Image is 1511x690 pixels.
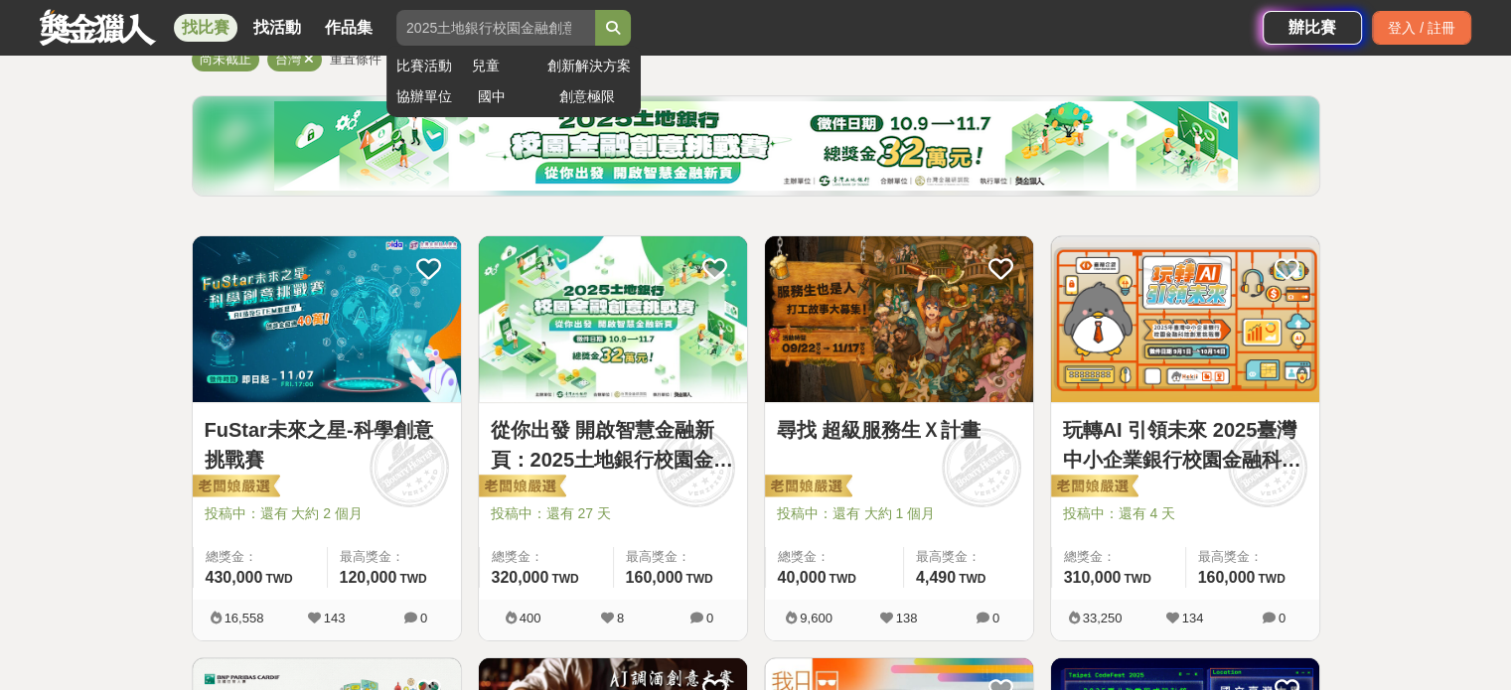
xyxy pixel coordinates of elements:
span: 最高獎金： [340,547,449,567]
a: Cover Image [1051,236,1319,403]
img: Cover Image [193,236,461,402]
span: TWD [1124,572,1150,586]
span: 400 [520,611,541,625]
span: 16,558 [225,611,264,625]
span: 投稿中：還有 4 天 [1063,503,1307,524]
a: 找活動 [245,14,309,42]
span: 40,000 [778,569,827,586]
a: 玩轉AI 引領未來 2025臺灣中小企業銀行校園金融科技創意挑戰賽 [1063,415,1307,475]
span: 重置條件 [330,52,381,67]
span: 310,000 [1064,569,1122,586]
img: Cover Image [479,236,747,402]
span: 投稿中：還有 大約 2 個月 [205,503,449,524]
span: 160,000 [626,569,683,586]
span: 120,000 [340,569,397,586]
span: TWD [685,572,712,586]
a: 創意極限 [559,86,631,107]
a: 兒童 [472,56,537,76]
img: 老闆娘嚴選 [475,474,566,501]
span: 投稿中：還有 大約 1 個月 [777,503,1021,524]
a: 找比賽 [174,14,237,42]
span: 總獎金： [206,547,315,567]
span: 尚未截止 [200,52,251,67]
span: TWD [829,572,855,586]
span: 最高獎金： [626,547,735,567]
a: FuStar未來之星-科學創意挑戰賽 [205,415,449,475]
img: Cover Image [765,236,1033,402]
span: 總獎金： [492,547,601,567]
span: 9,600 [800,611,832,625]
span: 138 [896,611,918,625]
span: 0 [992,611,999,625]
span: 320,000 [492,569,549,586]
span: 總獎金： [1064,547,1173,567]
span: TWD [959,572,985,586]
img: 老闆娘嚴選 [761,474,852,501]
span: 4,490 [916,569,956,586]
span: TWD [1258,572,1284,586]
span: 33,250 [1083,611,1123,625]
a: 國中 [478,86,549,107]
span: 台灣 [275,52,301,67]
span: 投稿中：還有 27 天 [491,503,735,524]
span: 最高獎金： [916,547,1021,567]
a: 從你出發 開啟智慧金融新頁：2025土地銀行校園金融創意挑戰賽 [491,415,735,475]
a: Cover Image [765,236,1033,403]
img: 老闆娘嚴選 [1047,474,1138,501]
a: 比賽活動 [396,56,462,76]
a: 尋找 超級服務生Ｘ計畫 [777,415,1021,445]
a: 作品集 [317,14,380,42]
a: 辦比賽 [1263,11,1362,45]
a: Cover Image [193,236,461,403]
a: 創新解決方案 [547,56,631,76]
input: 2025土地銀行校園金融創意挑戰賽：從你出發 開啟智慧金融新頁 [396,10,595,46]
span: TWD [399,572,426,586]
span: 143 [324,611,346,625]
a: 協辦單位 [396,86,468,107]
span: 0 [420,611,427,625]
span: 8 [617,611,624,625]
span: TWD [265,572,292,586]
span: TWD [551,572,578,586]
span: 0 [706,611,713,625]
span: 0 [1279,611,1285,625]
span: 430,000 [206,569,263,586]
img: de0ec254-a5ce-4606-9358-3f20dd3f7ec9.png [274,101,1238,191]
span: 總獎金： [778,547,891,567]
div: 登入 / 註冊 [1372,11,1471,45]
span: 160,000 [1198,569,1256,586]
span: 最高獎金： [1198,547,1307,567]
a: Cover Image [479,236,747,403]
span: 134 [1182,611,1204,625]
img: 老闆娘嚴選 [189,474,280,501]
img: Cover Image [1051,236,1319,402]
